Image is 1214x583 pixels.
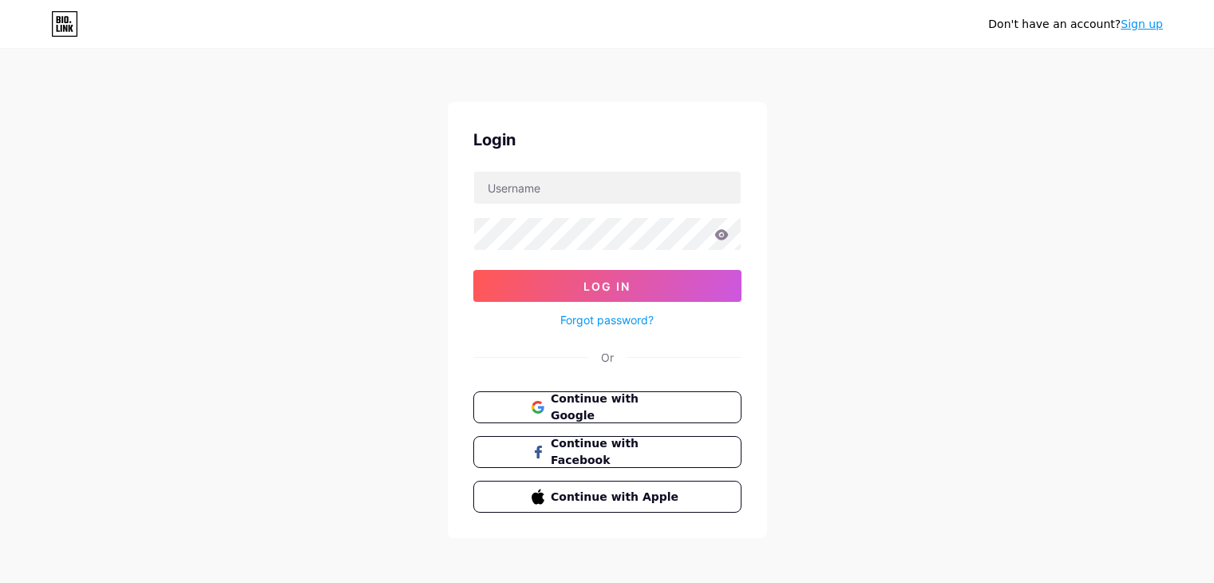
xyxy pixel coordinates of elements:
[551,391,682,424] span: Continue with Google
[988,16,1163,33] div: Don't have an account?
[583,280,631,293] span: Log In
[473,270,741,302] button: Log In
[474,172,741,204] input: Username
[551,489,682,506] span: Continue with Apple
[551,435,682,469] span: Continue with Facebook
[560,311,654,328] a: Forgot password?
[473,128,741,152] div: Login
[473,391,741,423] button: Continue with Google
[473,481,741,513] button: Continue with Apple
[473,436,741,468] button: Continue with Facebook
[601,349,614,366] div: Or
[1121,18,1163,30] a: Sign up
